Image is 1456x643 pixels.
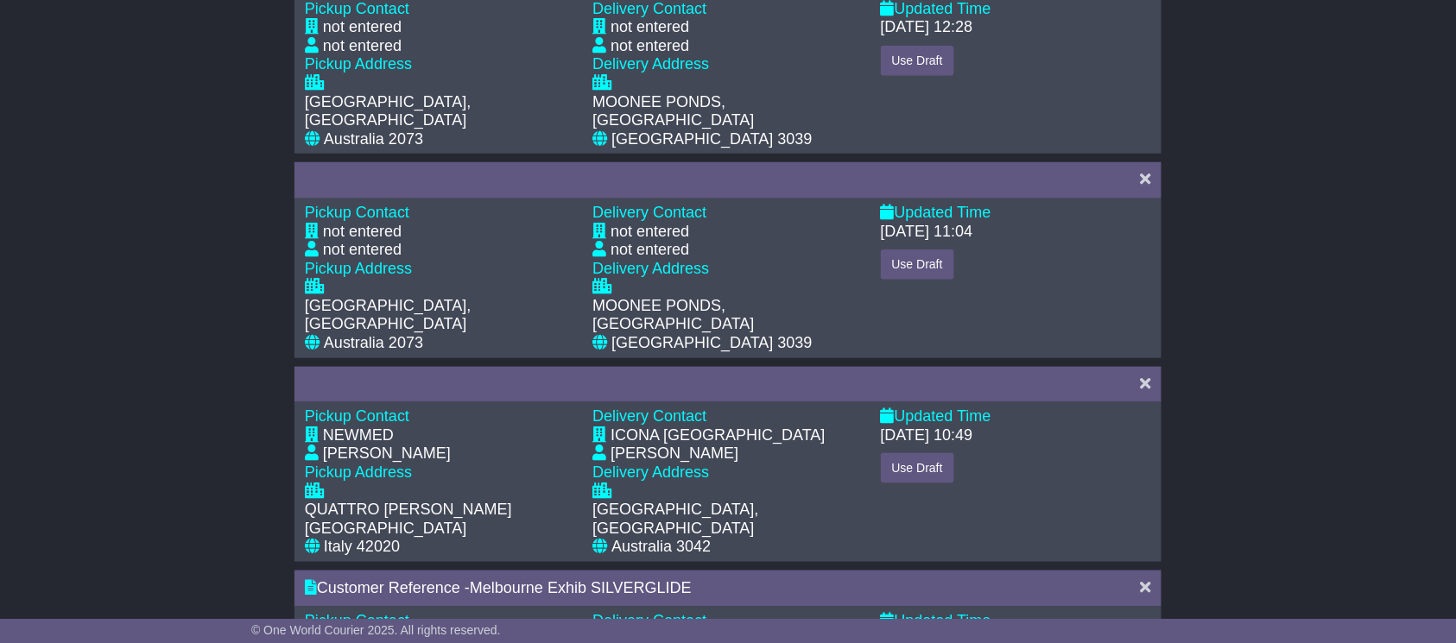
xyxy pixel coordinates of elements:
[611,241,689,260] div: not entered
[881,426,973,445] div: [DATE] 10:49
[881,223,973,242] div: [DATE] 11:04
[592,463,709,481] span: Delivery Address
[611,37,689,56] div: not entered
[323,37,402,56] div: not entered
[881,612,1151,631] div: Updated Time
[592,93,863,130] div: MOONEE PONDS, [GEOGRAPHIC_DATA]
[323,18,402,37] div: not entered
[323,241,402,260] div: not entered
[324,334,423,353] div: Australia 2073
[881,407,1151,426] div: Updated Time
[592,297,863,334] div: MOONEE PONDS, [GEOGRAPHIC_DATA]
[881,453,954,483] button: Use Draft
[305,93,575,130] div: [GEOGRAPHIC_DATA], [GEOGRAPHIC_DATA]
[324,538,400,557] div: Italy 42020
[305,260,412,277] span: Pickup Address
[305,579,1124,598] div: Customer Reference -
[611,334,812,353] div: [GEOGRAPHIC_DATA] 3039
[305,407,409,425] span: Pickup Contact
[592,612,706,629] span: Delivery Contact
[324,130,423,149] div: Australia 2073
[305,55,412,72] span: Pickup Address
[305,612,409,629] span: Pickup Contact
[470,579,692,596] span: Melbourne Exhib SILVERGLIDE
[881,204,1151,223] div: Updated Time
[305,204,409,221] span: Pickup Contact
[611,426,825,445] div: ICONA [GEOGRAPHIC_DATA]
[881,18,973,37] div: [DATE] 12:28
[305,501,575,538] div: QUATTRO [PERSON_NAME][GEOGRAPHIC_DATA]
[881,249,954,280] button: Use Draft
[881,46,954,76] button: Use Draft
[323,223,402,242] div: not entered
[611,130,812,149] div: [GEOGRAPHIC_DATA] 3039
[592,260,709,277] span: Delivery Address
[592,407,706,425] span: Delivery Contact
[323,426,394,445] div: NEWMED
[323,444,451,463] div: [PERSON_NAME]
[305,297,575,334] div: [GEOGRAPHIC_DATA], [GEOGRAPHIC_DATA]
[592,501,863,538] div: [GEOGRAPHIC_DATA], [GEOGRAPHIC_DATA]
[611,538,711,557] div: Australia 3042
[592,204,706,221] span: Delivery Contact
[611,444,738,463] div: [PERSON_NAME]
[305,463,412,481] span: Pickup Address
[251,623,501,637] span: © One World Courier 2025. All rights reserved.
[611,223,689,242] div: not entered
[611,18,689,37] div: not entered
[592,55,709,72] span: Delivery Address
